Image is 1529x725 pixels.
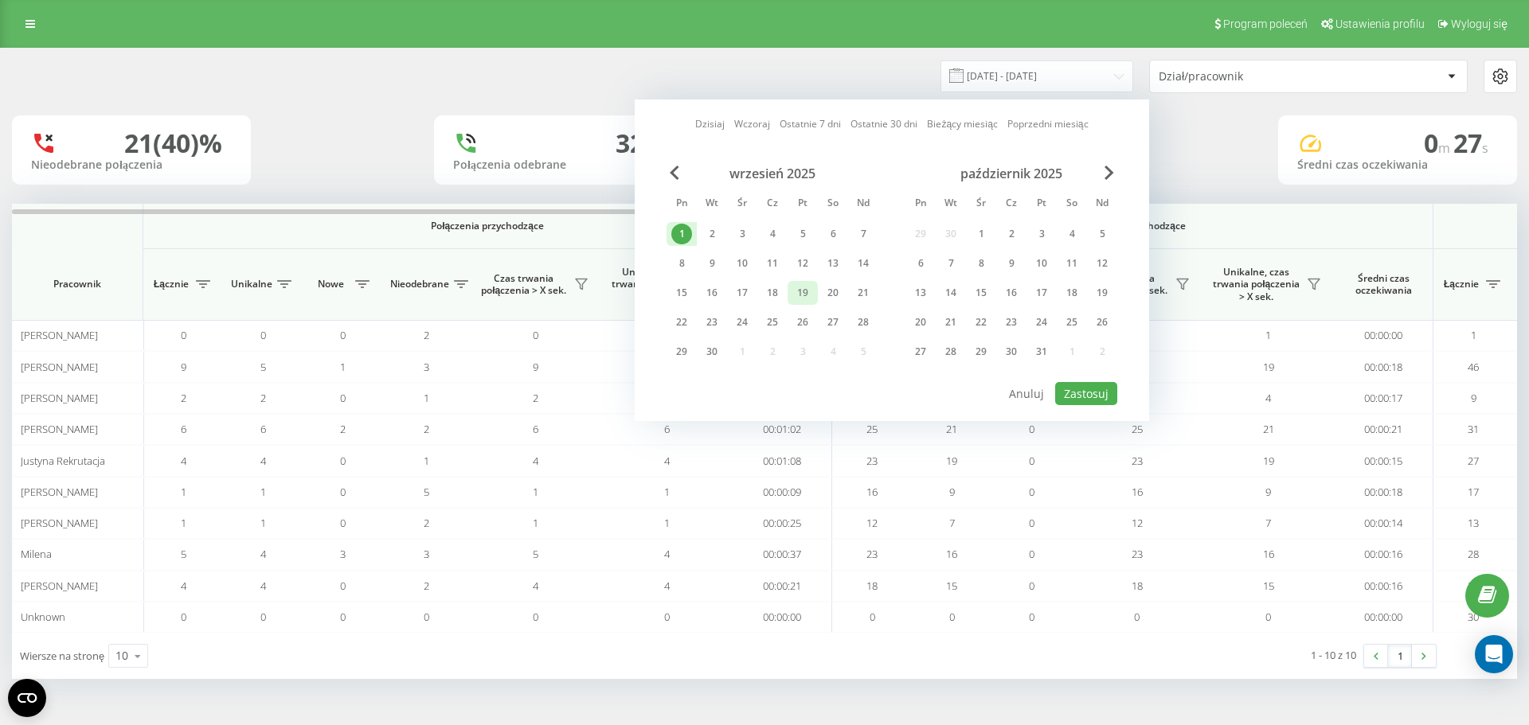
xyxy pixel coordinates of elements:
span: 6 [533,422,538,436]
span: Unikalne, czas trwania połączenia > X sek. [1210,266,1302,303]
abbr: wtorek [700,193,724,216]
div: 3 [1031,224,1052,244]
span: 0 [1029,579,1034,593]
span: Unikalne, czas trwania połączenia > X sek. [609,266,701,303]
span: 19 [946,454,957,468]
div: 1 [971,224,991,244]
div: czw 30 paź 2025 [996,340,1027,364]
span: 1 [424,454,429,468]
div: 9 [1001,253,1022,274]
button: Open CMP widget [8,679,46,717]
div: 22 [671,312,692,333]
div: ndz 19 paź 2025 [1087,281,1117,305]
div: 4 [1062,224,1082,244]
span: Czas trwania połączenia > X sek. [478,272,569,297]
span: Pracownik [25,278,129,290]
div: wt 14 paź 2025 [936,281,966,305]
span: 6 [181,422,186,436]
div: wt 16 wrz 2025 [697,281,727,305]
td: 00:00:21 [1334,414,1433,445]
span: 0 [1424,126,1453,160]
div: 21 [940,312,961,333]
abbr: sobota [821,193,845,216]
span: 1 [533,485,538,499]
span: 2 [260,391,266,405]
div: czw 23 paź 2025 [996,310,1027,334]
div: czw 16 paź 2025 [996,281,1027,305]
div: 20 [910,312,931,333]
span: Previous Month [670,166,679,180]
div: 29 [671,341,692,362]
div: pt 26 wrz 2025 [788,310,818,334]
span: 0 [1029,547,1034,561]
div: sob 6 wrz 2025 [818,222,848,246]
span: 3 [424,360,429,374]
div: październik 2025 [905,166,1117,181]
div: wt 9 wrz 2025 [697,251,727,275]
span: 1 [260,485,266,499]
span: 0 [424,610,429,624]
span: 0 [340,485,346,499]
div: 19 [1092,283,1113,303]
span: 2 [181,391,186,405]
span: 9 [949,485,955,499]
a: Poprzedni miesiąc [1007,116,1089,131]
span: 25 [866,422,878,436]
td: 00:00:16 [1334,539,1433,570]
abbr: niedziela [1090,193,1114,216]
span: 0 [1029,516,1034,530]
span: 31 [1468,422,1479,436]
div: 28 [853,312,874,333]
div: pon 15 wrz 2025 [667,281,697,305]
span: 7 [949,516,955,530]
div: 14 [940,283,961,303]
div: sob 25 paź 2025 [1057,310,1087,334]
div: czw 11 wrz 2025 [757,251,788,275]
span: 0 [533,610,538,624]
div: pon 1 wrz 2025 [667,222,697,246]
div: pt 19 wrz 2025 [788,281,818,305]
span: 16 [1132,485,1143,499]
div: pon 22 wrz 2025 [667,310,697,334]
span: 23 [866,547,878,561]
div: pon 6 paź 2025 [905,251,936,275]
div: 26 [1092,312,1113,333]
div: 13 [910,283,931,303]
button: Zastosuj [1055,382,1117,405]
div: 6 [823,224,843,244]
span: 2 [424,579,429,593]
span: 5 [533,547,538,561]
span: 17 [1468,485,1479,499]
span: 9 [181,360,186,374]
span: 9 [1471,391,1476,405]
span: 0 [533,328,538,342]
div: wt 7 paź 2025 [936,251,966,275]
span: s [1482,139,1488,157]
span: [PERSON_NAME] [21,391,98,405]
div: wt 28 paź 2025 [936,340,966,364]
span: 3 [424,547,429,561]
span: 23 [866,454,878,468]
td: 00:00:00 [1334,320,1433,351]
span: 9 [533,360,538,374]
span: 1 [424,391,429,405]
div: 19 [792,283,813,303]
div: 12 [1092,253,1113,274]
div: wt 23 wrz 2025 [697,310,727,334]
span: 2 [533,391,538,405]
div: sob 13 wrz 2025 [818,251,848,275]
td: 00:00:25 [733,508,832,539]
span: [PERSON_NAME] [21,579,98,593]
span: Nieodebrane [390,278,449,290]
div: 30 [1001,341,1022,362]
abbr: poniedziałek [909,193,933,216]
span: Justyna Rekrutacja [21,454,105,468]
div: śr 8 paź 2025 [966,251,996,275]
div: wrzesień 2025 [667,166,878,181]
div: Open Intercom Messenger [1475,635,1513,673]
span: [PERSON_NAME] [21,360,98,374]
span: 1 [664,485,670,499]
span: 0 [340,579,346,593]
div: 27 [910,341,931,362]
span: 7 [1265,516,1271,530]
